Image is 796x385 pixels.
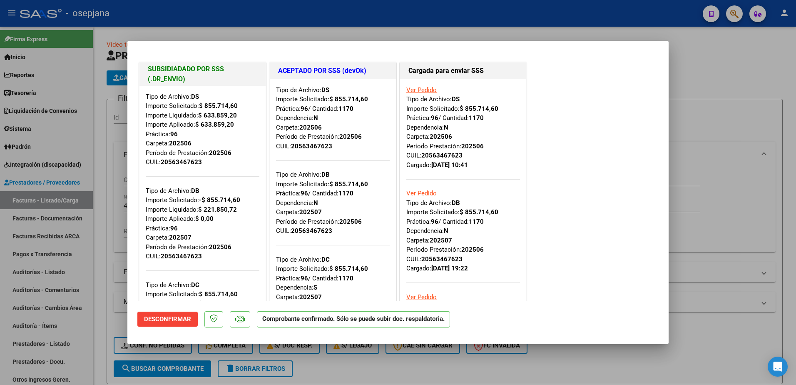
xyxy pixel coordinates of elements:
[460,208,498,216] strong: $ 855.714,60
[469,114,484,122] strong: 1170
[406,86,437,94] a: Ver Pedido
[431,114,438,122] strong: 96
[161,252,202,261] div: 20563467623
[278,66,388,76] h1: ACEPTADO POR SSS (devOk)
[421,255,463,264] div: 20563467623
[313,199,318,207] strong: N
[430,237,452,244] strong: 202507
[191,187,199,195] strong: DB
[339,218,362,225] strong: 202506
[460,105,498,112] strong: $ 855.714,60
[301,275,308,282] strong: 96
[299,208,322,216] strong: 202507
[338,190,353,197] strong: 1170
[408,66,518,76] h1: Cargada para enviar SSS
[301,190,308,197] strong: 96
[406,190,437,197] a: Ver Pedido
[339,133,362,140] strong: 202506
[329,265,368,272] strong: $ 855.714,60
[148,64,257,84] h1: SUBSIDIADADO POR SSS (.DR_ENVIO)
[768,357,788,377] div: Open Intercom Messenger
[444,227,448,235] strong: N
[199,102,238,110] strong: $ 855.714,60
[431,161,468,169] strong: [DATE] 10:41
[452,95,460,103] strong: DS
[406,293,437,301] a: Ver Pedido
[209,149,231,157] strong: 202506
[461,142,484,150] strong: 202506
[301,105,308,112] strong: 96
[291,142,332,151] div: 20563467623
[170,130,178,138] strong: 96
[257,311,450,327] p: Comprobante confirmado. Sólo se puede subir doc. respaldatoria.
[198,112,237,119] strong: $ 633.859,20
[198,206,237,213] strong: $ 221.850,72
[170,225,178,232] strong: 96
[169,140,192,147] strong: 202506
[452,199,460,207] strong: DB
[199,196,240,204] strong: -$ 855.714,60
[313,114,318,122] strong: N
[430,133,452,140] strong: 202506
[198,300,216,307] strong: $ 0,00
[276,236,390,321] div: Tipo de Archivo: Importe Solicitado: Práctica: / Cantidad: Dependencia: Carpeta: Período de Prest...
[191,281,199,289] strong: DC
[329,180,368,188] strong: $ 855.714,60
[469,218,484,225] strong: 1170
[461,246,484,253] strong: 202506
[146,92,259,167] div: Tipo de Archivo: Importe Solicitado: Importe Liquidado: Importe Aplicado: Práctica: Carpeta: Perí...
[329,95,368,103] strong: $ 855.714,60
[406,170,520,273] div: Tipo de Archivo: Importe Solicitado: Práctica: / Cantidad: Dependencia: Carpeta: Período Prestaci...
[321,86,329,94] strong: DS
[195,215,214,222] strong: $ 0,00
[195,121,234,128] strong: $ 633.859,20
[146,167,259,261] div: Tipo de Archivo: Importe Solicitado: Importe Liquidado: Importe Aplicado: Práctica: Carpeta: Perí...
[276,151,390,236] div: Tipo de Archivo: Importe Solicitado: Práctica: / Cantidad: Dependencia: Carpeta: Período de Prest...
[199,290,238,298] strong: $ 855.714,60
[299,293,322,301] strong: 202507
[444,124,448,131] strong: N
[299,124,322,131] strong: 202506
[169,234,192,241] strong: 202507
[321,256,330,263] strong: DC
[137,312,198,327] button: Desconfirmar
[209,243,231,251] strong: 202506
[144,315,191,323] span: Desconfirmar
[161,157,202,167] div: 20563467623
[406,273,520,377] div: Tipo de Archivo: Importe Solicitado: Práctica: / Cantidad: Dependencia: Carpeta: Período Prestaci...
[338,275,353,282] strong: 1170
[431,218,438,225] strong: 96
[321,171,330,178] strong: DB
[313,284,317,291] strong: S
[421,151,463,160] div: 20563467623
[191,93,199,100] strong: DS
[406,85,520,170] div: Tipo de Archivo: Importe Solicitado: Práctica: / Cantidad: Dependencia: Carpeta: Período Prestaci...
[338,105,353,112] strong: 1170
[276,85,390,151] div: Tipo de Archivo: Importe Solicitado: Práctica: / Cantidad: Dependencia: Carpeta: Período de Prest...
[431,265,468,272] strong: [DATE] 19:22
[291,226,332,236] div: 20563467623
[146,261,259,355] div: Tipo de Archivo: Importe Solicitado: Importe Liquidado: Importe Aplicado: Práctica: Carpeta: Perí...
